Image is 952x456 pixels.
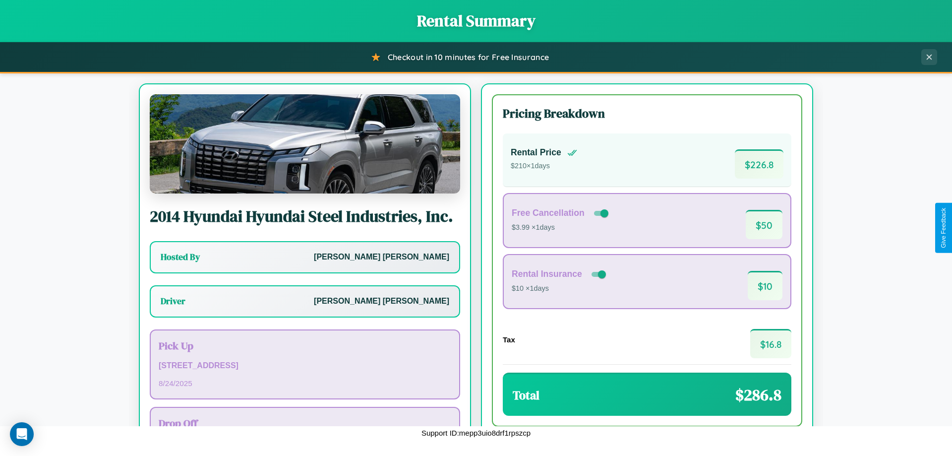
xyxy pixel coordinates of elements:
span: $ 10 [748,271,782,300]
p: [STREET_ADDRESS] [159,359,451,373]
div: Open Intercom Messenger [10,422,34,446]
span: Checkout in 10 minutes for Free Insurance [388,52,549,62]
h3: Hosted By [161,251,200,263]
h3: Pick Up [159,338,451,353]
p: [PERSON_NAME] [PERSON_NAME] [314,250,449,264]
h3: Pricing Breakdown [503,105,791,122]
h4: Rental Price [511,147,561,158]
p: $3.99 × 1 days [512,221,610,234]
p: 8 / 24 / 2025 [159,377,451,390]
h3: Total [513,387,539,403]
div: Give Feedback [940,208,947,248]
p: $ 210 × 1 days [511,160,577,173]
h2: 2014 Hyundai Hyundai Steel Industries, Inc. [150,205,460,227]
h4: Free Cancellation [512,208,585,218]
h4: Tax [503,335,515,344]
span: $ 286.8 [735,384,781,406]
h4: Rental Insurance [512,269,582,279]
p: [PERSON_NAME] [PERSON_NAME] [314,294,449,309]
p: $10 × 1 days [512,282,608,295]
h3: Driver [161,295,185,307]
h1: Rental Summary [10,10,942,32]
span: $ 50 [746,210,782,239]
img: Hyundai Hyundai Steel Industries, Inc. [150,94,460,194]
span: $ 16.8 [750,329,791,358]
p: Support ID: mepp3uio8drf1rpszcp [421,426,531,440]
span: $ 226.8 [735,149,783,179]
h3: Drop Off [159,416,451,430]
